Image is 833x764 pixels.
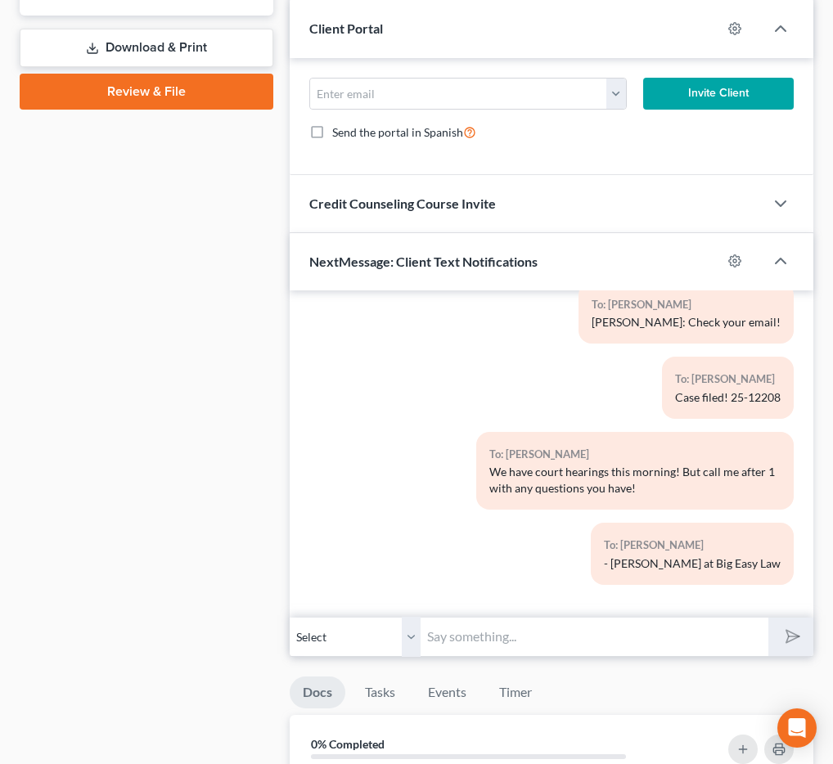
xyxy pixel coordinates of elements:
[604,536,781,555] div: To: [PERSON_NAME]
[675,370,781,389] div: To: [PERSON_NAME]
[415,676,480,708] a: Events
[604,555,781,572] div: - [PERSON_NAME] at Big Easy Law
[290,676,345,708] a: Docs
[592,295,781,314] div: To: [PERSON_NAME]
[332,125,463,139] span: Send the portal in Spanish
[421,617,768,657] input: Say something...
[310,79,607,110] input: Enter email
[311,737,385,751] strong: 0% Completed
[486,676,545,708] a: Timer
[352,676,408,708] a: Tasks
[489,445,781,464] div: To: [PERSON_NAME]
[309,20,383,36] span: Client Portal
[20,74,273,110] a: Review & File
[309,195,496,211] span: Credit Counseling Course Invite
[777,708,817,748] div: Open Intercom Messenger
[675,389,781,406] div: Case filed! 25-12208
[643,78,794,110] button: Invite Client
[592,314,781,330] div: [PERSON_NAME]: Check your email!
[489,464,781,497] div: We have court hearings this morning! But call me after 1 with any questions you have!
[309,254,538,269] span: NextMessage: Client Text Notifications
[20,29,273,67] a: Download & Print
